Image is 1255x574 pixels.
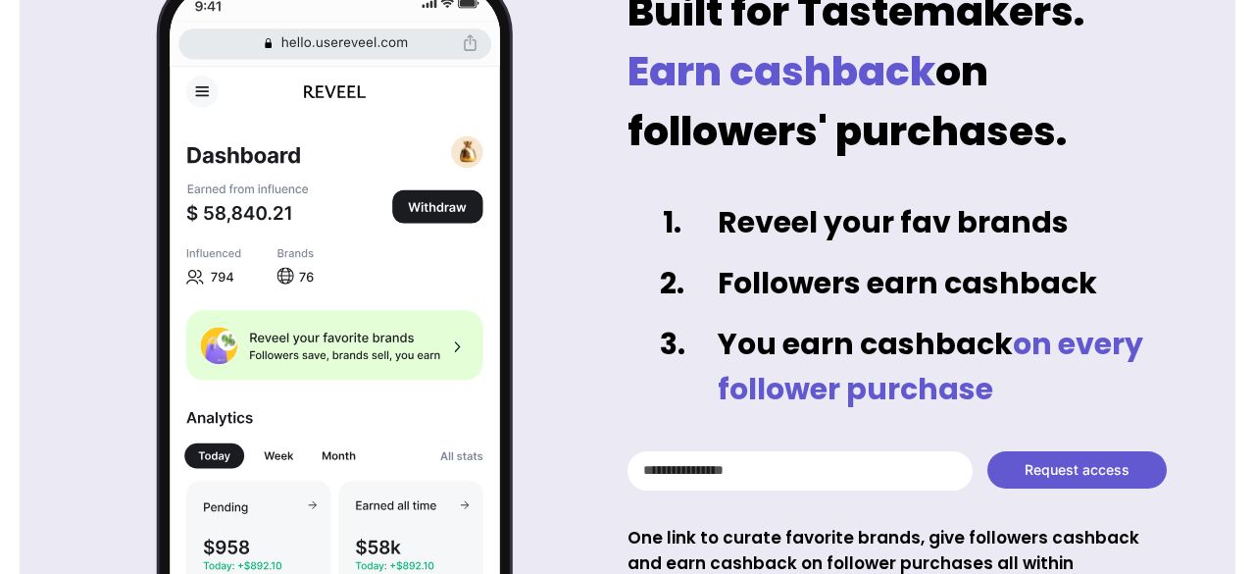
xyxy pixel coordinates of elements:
[718,200,1069,245] p: Reveel your fav brands
[987,451,1167,489] button: Request access
[660,322,685,367] p: 3.
[718,323,1149,410] strong: on every follower purchase
[1025,460,1129,480] span: Request access
[718,322,1167,412] p: You earn cashback
[627,43,935,99] span: Earn cashback
[660,261,684,306] p: 2.
[718,261,1097,306] p: Followers earn cashback
[663,200,681,245] p: 1.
